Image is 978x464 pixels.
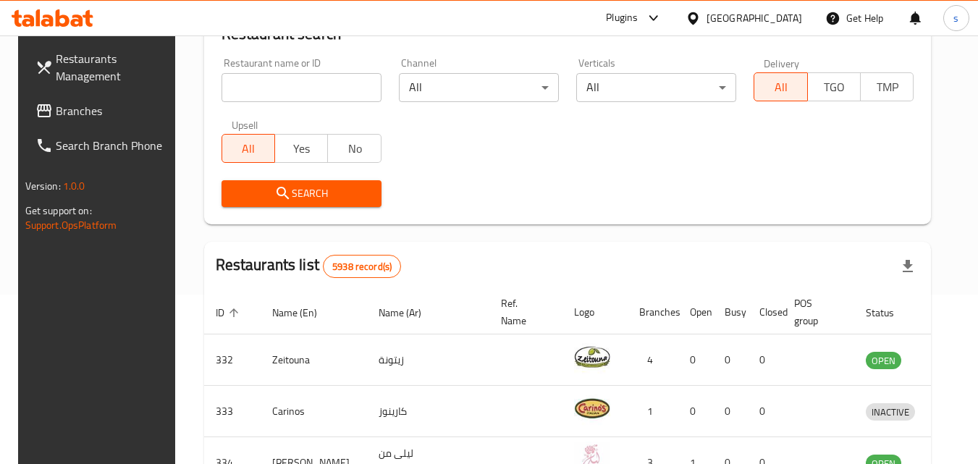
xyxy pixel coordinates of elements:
span: POS group [794,295,837,329]
td: 0 [748,334,783,386]
label: Delivery [764,58,800,68]
span: Name (Ar) [379,304,440,321]
img: Carinos [574,390,610,426]
span: 5938 record(s) [324,260,400,274]
a: Branches [24,93,182,128]
th: Logo [562,290,628,334]
button: Yes [274,134,328,163]
span: Yes [281,138,322,159]
th: Closed [748,290,783,334]
td: Zeitouna [261,334,367,386]
td: 4 [628,334,678,386]
td: Carinos [261,386,367,437]
span: ID [216,304,243,321]
div: All [576,73,736,102]
td: 1 [628,386,678,437]
th: Branches [628,290,678,334]
div: Total records count [323,255,401,278]
div: OPEN [866,352,901,369]
a: Search Branch Phone [24,128,182,163]
span: Ref. Name [501,295,545,329]
td: زيتونة [367,334,489,386]
span: No [334,138,375,159]
span: Status [866,304,913,321]
span: Get support on: [25,201,92,220]
label: Upsell [232,119,258,130]
span: OPEN [866,353,901,369]
span: s [953,10,958,26]
div: Plugins [606,9,638,27]
span: Search Branch Phone [56,137,170,154]
td: 0 [713,386,748,437]
div: INACTIVE [866,403,915,421]
a: Support.OpsPlatform [25,216,117,235]
span: Name (En) [272,304,336,321]
td: كارينوز [367,386,489,437]
span: Version: [25,177,61,195]
td: 0 [713,334,748,386]
a: Restaurants Management [24,41,182,93]
h2: Restaurant search [222,23,914,45]
span: Restaurants Management [56,50,170,85]
div: All [399,73,559,102]
span: TGO [814,77,855,98]
input: Search for restaurant name or ID.. [222,73,381,102]
button: No [327,134,381,163]
span: All [760,77,801,98]
span: INACTIVE [866,404,915,421]
div: [GEOGRAPHIC_DATA] [707,10,802,26]
button: TGO [807,72,861,101]
span: Search [233,185,370,203]
h2: Restaurants list [216,254,402,278]
span: TMP [867,77,908,98]
button: Search [222,180,381,207]
td: 333 [204,386,261,437]
span: All [228,138,269,159]
span: Branches [56,102,170,119]
img: Zeitouna [574,339,610,375]
th: Busy [713,290,748,334]
td: 0 [748,386,783,437]
button: TMP [860,72,914,101]
td: 332 [204,334,261,386]
button: All [222,134,275,163]
td: 0 [678,386,713,437]
div: Export file [890,249,925,284]
td: 0 [678,334,713,386]
th: Open [678,290,713,334]
span: 1.0.0 [63,177,85,195]
button: All [754,72,807,101]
